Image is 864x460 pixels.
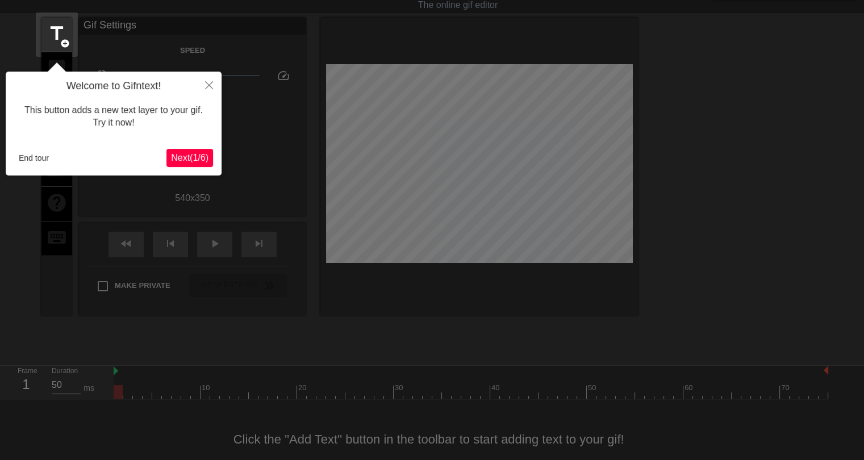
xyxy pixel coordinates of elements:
[14,93,213,141] div: This button adds a new text layer to your gif. Try it now!
[166,149,213,167] button: Next
[197,72,222,98] button: Close
[171,153,208,162] span: Next ( 1 / 6 )
[14,149,53,166] button: End tour
[14,80,213,93] h4: Welcome to Gifntext!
